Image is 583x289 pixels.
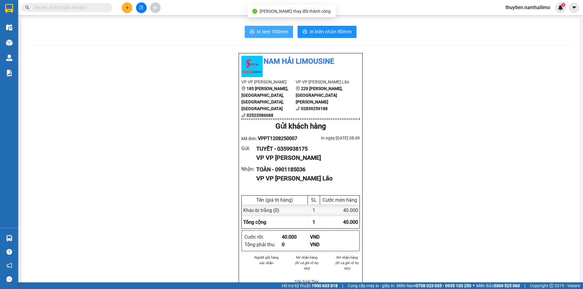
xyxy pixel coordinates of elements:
span: file-add [139,5,143,10]
span: Miền Nam [397,282,471,289]
li: Nam Hải Limousine [241,56,360,67]
li: VP VP [PERSON_NAME] Lão [296,79,350,85]
div: VP [PERSON_NAME] [5,5,54,20]
div: Gửi : [241,145,256,152]
div: VP VP [PERSON_NAME] Lão [256,174,355,183]
div: TOÀN - 0901185036 [256,165,355,174]
img: solution-icon [6,70,12,76]
div: Tên (giá trị hàng) [243,197,306,203]
b: 02839259188 [301,106,328,111]
input: Tìm tên, số ĐT hoặc mã đơn [33,4,105,11]
div: 40.000 [282,233,310,241]
span: Gửi: [5,6,15,12]
button: plus [122,2,132,13]
span: In biên nhận 80mm [310,28,352,35]
span: Miền Bắc [476,282,520,289]
img: logo-vxr [5,4,13,13]
span: message [6,276,12,282]
sup: 1 [561,3,565,7]
span: printer [250,29,254,35]
b: 229 [PERSON_NAME], [GEOGRAPHIC_DATA][PERSON_NAME] [296,86,343,104]
span: notification [6,263,12,268]
strong: 0369 525 060 [494,283,520,288]
span: printer [302,29,307,35]
span: copyright [549,284,554,288]
div: TUYẾT [5,20,54,27]
div: Gửi khách hàng [241,121,360,132]
span: | [342,282,343,289]
div: 1 [308,204,320,216]
div: In ngày: [DATE] 08:49 [301,135,360,141]
span: VPPT1208250007 [258,136,297,141]
div: VND [310,233,338,241]
div: VP VP [PERSON_NAME] [256,153,355,163]
span: aim [153,5,157,10]
button: caret-down [569,2,579,13]
span: environment [296,86,300,91]
img: warehouse-icon [6,55,12,61]
span: environment [241,86,246,91]
span: check-circle [252,9,257,14]
div: 40.000 [320,204,360,216]
span: | [524,282,525,289]
li: Người gửi hàng xác nhận [254,255,279,266]
button: aim [150,2,161,13]
span: Hỗ trợ kỹ thuật: [282,282,338,289]
div: VND [310,241,338,248]
div: TOÀN [58,20,107,27]
div: Tổng phải thu : [244,241,282,248]
i: (Kí và ghi rõ họ tên) [335,261,359,271]
div: SL [309,197,318,203]
button: printerIn tem 100mm [245,26,293,38]
span: [PERSON_NAME] thay đổi thành công [260,9,331,14]
li: NV nhận hàng [334,255,360,260]
span: Cung cấp máy in - giấy in: [348,282,395,289]
div: TUYẾT - 0359938175 [256,145,355,153]
img: icon-new-feature [558,5,563,10]
button: file-add [136,2,147,13]
div: Nhận : [241,165,256,173]
div: 0359938175 [5,27,54,35]
strong: 1900 633 818 [312,283,338,288]
div: VP [PERSON_NAME] [58,5,107,20]
span: thuytien.namhailimo [501,4,555,11]
span: 40.000 [343,219,358,225]
span: plus [125,5,129,10]
span: phone [296,106,300,111]
img: warehouse-icon [6,235,12,241]
div: 40.000 [5,39,55,46]
span: Nhận: [58,6,73,12]
span: ⚪️ [473,284,475,287]
div: Mã đơn: [241,135,301,142]
span: Khác - bị trắng (0) [243,207,279,213]
span: caret-down [571,5,577,10]
button: printerIn biên nhận 80mm [298,26,356,38]
b: 02523586688 [247,113,273,118]
span: question-circle [6,249,12,255]
strong: 0708 023 035 - 0935 103 250 [416,283,471,288]
li: VP VP [PERSON_NAME] [241,79,296,85]
span: 1 [312,219,315,225]
div: Cước món hàng [322,197,358,203]
li: NV nhận hàng [294,255,320,260]
span: In tem 100mm [257,28,288,35]
i: (Kí và ghi rõ họ tên) [295,261,318,271]
img: logo.jpg [241,56,263,77]
span: CR : [5,40,14,46]
span: 1 [562,3,564,7]
div: 0 [282,241,310,248]
img: warehouse-icon [6,39,12,46]
span: Tổng cộng [243,219,266,225]
b: 185 [PERSON_NAME], [GEOGRAPHIC_DATA], [GEOGRAPHIC_DATA], [GEOGRAPHIC_DATA] [241,86,288,111]
span: phone [241,113,246,117]
span: search [25,5,29,10]
div: 0901185036 [58,27,107,35]
div: Cước rồi : [244,233,282,241]
img: warehouse-icon [6,24,12,31]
